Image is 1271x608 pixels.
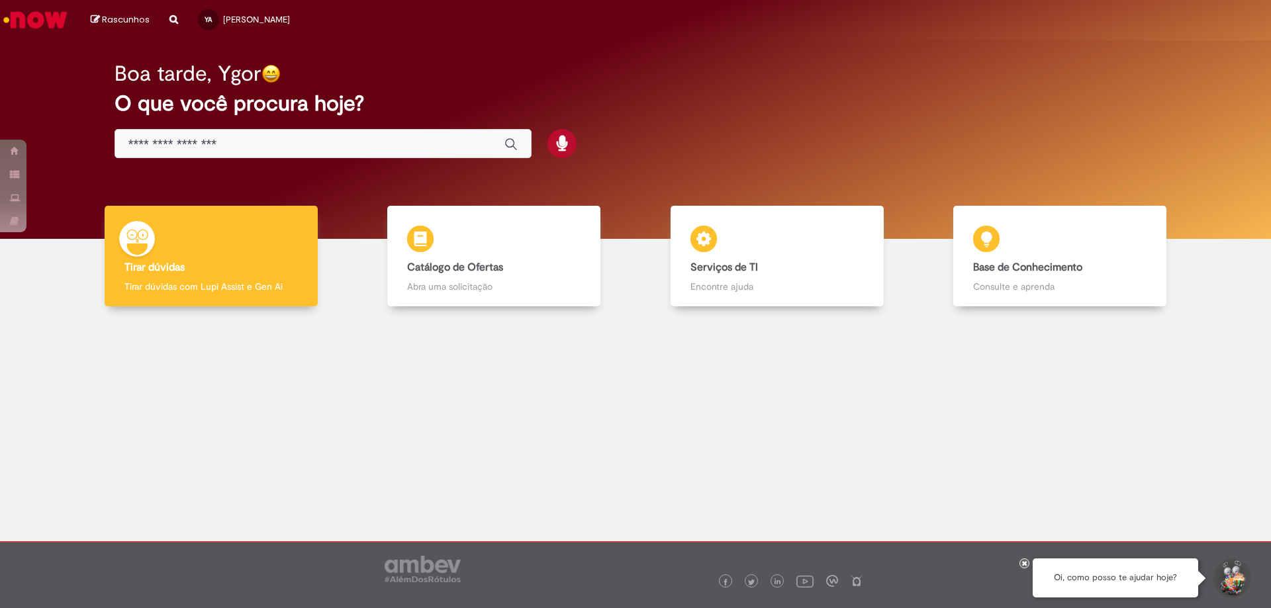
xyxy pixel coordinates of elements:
[124,261,185,274] b: Tirar dúvidas
[748,579,755,586] img: logo_footer_twitter.png
[407,261,503,274] b: Catálogo de Ofertas
[70,206,353,307] a: Tirar dúvidas Tirar dúvidas com Lupi Assist e Gen Ai
[1211,558,1251,598] button: Iniciar Conversa de Suporte
[223,14,290,25] span: [PERSON_NAME]
[796,572,814,589] img: logo_footer_youtube.png
[690,261,758,274] b: Serviços de TI
[102,13,150,26] span: Rascunhos
[115,92,1157,115] h2: O que você procura hoje?
[205,15,212,24] span: YA
[775,578,781,586] img: logo_footer_linkedin.png
[973,261,1082,274] b: Base de Conhecimento
[690,280,864,293] p: Encontre ajuda
[91,14,150,26] a: Rascunhos
[124,280,298,293] p: Tirar dúvidas com Lupi Assist e Gen Ai
[1,7,70,33] img: ServiceNow
[973,280,1147,293] p: Consulte e aprenda
[261,64,281,83] img: happy-face.png
[919,206,1202,307] a: Base de Conhecimento Consulte e aprenda
[115,62,261,85] h2: Boa tarde, Ygor
[635,206,919,307] a: Serviços de TI Encontre ajuda
[826,575,838,587] img: logo_footer_workplace.png
[851,575,863,587] img: logo_footer_naosei.png
[722,579,729,586] img: logo_footer_facebook.png
[1033,558,1198,597] div: Oi, como posso te ajudar hoje?
[353,206,636,307] a: Catálogo de Ofertas Abra uma solicitação
[407,280,581,293] p: Abra uma solicitação
[385,556,461,582] img: logo_footer_ambev_rotulo_gray.png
